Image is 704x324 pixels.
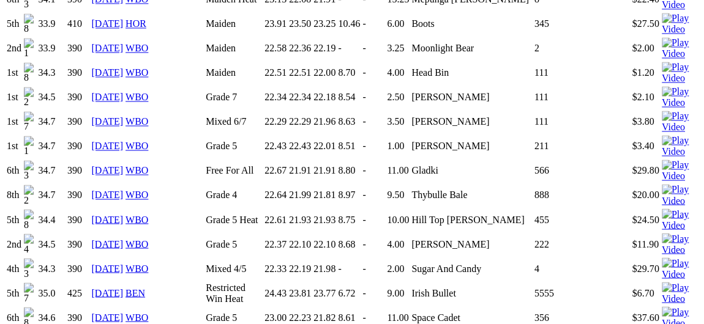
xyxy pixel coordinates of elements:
[205,12,263,35] td: Maiden
[662,24,697,34] a: Watch Replay on Watchdog
[386,110,410,133] td: 3.50
[37,281,66,304] td: 35.0
[662,146,697,156] a: Watch Replay on Watchdog
[386,208,410,231] td: 10.00
[313,37,336,60] td: 22.19
[288,281,312,304] td: 23.81
[411,159,533,182] td: Gladki
[91,116,123,127] a: [DATE]
[67,12,90,35] td: 410
[91,18,123,29] a: [DATE]
[264,232,287,256] td: 22.37
[362,86,385,109] td: -
[125,214,148,224] a: WBO
[313,159,336,182] td: 21.91
[24,282,36,303] img: 7
[362,208,385,231] td: -
[313,134,336,158] td: 22.01
[534,208,575,231] td: 455
[534,61,575,84] td: 111
[37,134,66,158] td: 34.7
[411,134,533,158] td: [PERSON_NAME]
[632,257,660,280] td: $29.70
[91,165,123,175] a: [DATE]
[6,183,22,207] td: 8th
[632,134,660,158] td: $3.40
[205,110,263,133] td: Mixed 6/7
[662,293,697,303] a: Watch Replay on Watchdog
[24,234,36,254] img: 4
[662,111,697,133] img: Play Video
[6,208,22,231] td: 5th
[6,61,22,84] td: 1st
[264,208,287,231] td: 22.61
[337,257,361,280] td: -
[24,136,36,156] img: 1
[67,159,90,182] td: 390
[632,183,660,207] td: $20.00
[632,159,660,182] td: $29.80
[264,281,287,304] td: 24.43
[205,86,263,109] td: Grade 7
[125,238,148,249] a: WBO
[337,159,361,182] td: 8.80
[37,86,66,109] td: 34.5
[313,281,336,304] td: 23.77
[313,232,336,256] td: 22.10
[313,183,336,207] td: 21.81
[411,61,533,84] td: Head Bin
[632,208,660,231] td: $24.50
[362,232,385,256] td: -
[264,134,287,158] td: 22.43
[386,257,410,280] td: 2.00
[362,134,385,158] td: -
[288,86,312,109] td: 22.34
[67,257,90,280] td: 390
[534,159,575,182] td: 566
[264,37,287,60] td: 22.58
[534,281,575,304] td: 5555
[534,183,575,207] td: 888
[91,287,123,298] a: [DATE]
[67,281,90,304] td: 425
[6,37,22,60] td: 2nd
[6,86,22,109] td: 1st
[205,61,263,84] td: Maiden
[662,86,697,108] img: Play Video
[205,134,263,158] td: Grade 5
[534,86,575,109] td: 111
[264,12,287,35] td: 23.91
[313,257,336,280] td: 21.98
[37,37,66,60] td: 33.9
[264,86,287,109] td: 22.34
[37,257,66,280] td: 34.3
[662,282,697,304] img: Play Video
[662,257,697,279] img: Play Video
[386,12,410,35] td: 6.00
[205,159,263,182] td: Free For All
[288,61,312,84] td: 22.51
[91,67,123,78] a: [DATE]
[91,263,123,273] a: [DATE]
[6,110,22,133] td: 1st
[205,208,263,231] td: Grade 5 Heat
[91,92,123,102] a: [DATE]
[91,238,123,249] a: [DATE]
[6,134,22,158] td: 1st
[205,257,263,280] td: Mixed 4/5
[288,257,312,280] td: 22.19
[662,37,697,59] img: Play Video
[662,160,697,182] img: Play Video
[632,37,660,60] td: $2.00
[125,287,145,298] a: BEN
[125,43,148,53] a: WBO
[125,190,148,200] a: WBO
[337,183,361,207] td: 8.97
[264,110,287,133] td: 22.29
[264,61,287,84] td: 22.51
[411,86,533,109] td: [PERSON_NAME]
[37,232,66,256] td: 34.5
[362,110,385,133] td: -
[632,232,660,256] td: $11.90
[386,37,410,60] td: 3.25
